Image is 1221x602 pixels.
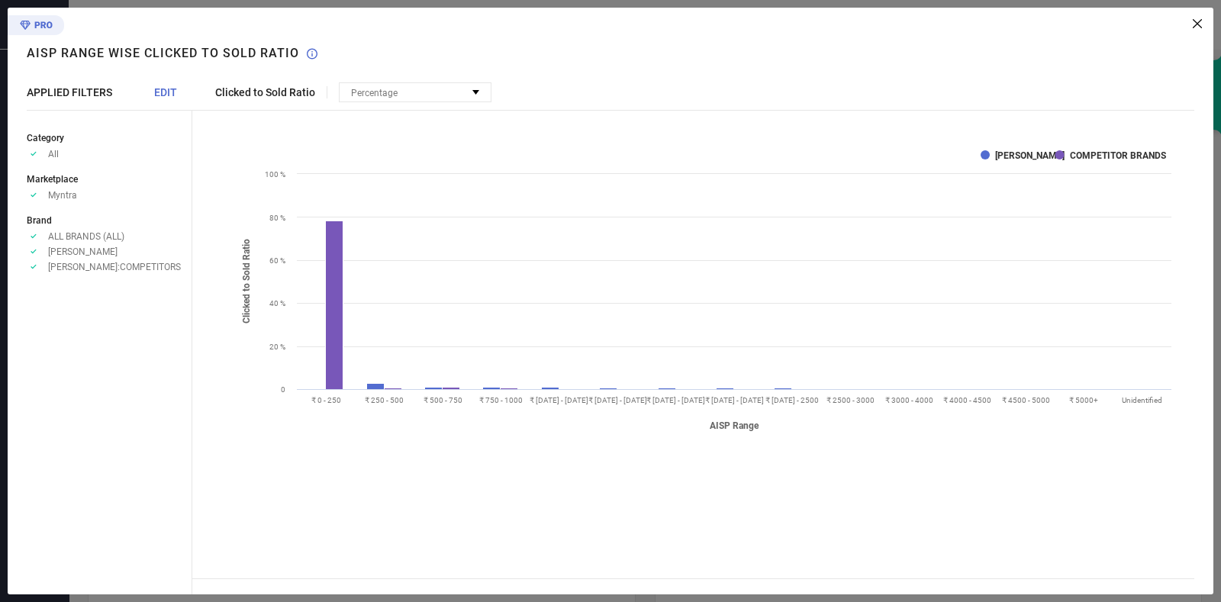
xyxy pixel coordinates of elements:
[8,15,64,38] div: Premium
[943,396,991,404] text: ₹ 4000 - 4500
[48,231,124,242] span: ALL BRANDS (ALL)
[530,396,588,404] text: ₹ [DATE] - [DATE]
[281,385,285,394] text: 0
[215,86,315,98] span: Clicked to Sold Ratio
[48,149,59,159] span: All
[27,46,299,60] h1: AISP Range wise Clicked to Sold Ratio
[1069,396,1098,404] text: ₹ 5000+
[27,174,78,185] span: Marketplace
[885,396,933,404] text: ₹ 3000 - 4000
[241,240,252,324] tspan: Clicked to Sold Ratio
[1002,396,1050,404] text: ₹ 4500 - 5000
[1122,396,1162,404] text: Unidentified
[826,396,875,404] text: ₹ 2500 - 3000
[27,215,52,226] span: Brand
[311,396,341,404] text: ₹ 0 - 250
[424,396,462,404] text: ₹ 500 - 750
[479,396,523,404] text: ₹ 750 - 1000
[48,190,77,201] span: Myntra
[588,396,647,404] text: ₹ [DATE] - [DATE]
[48,246,118,257] span: [PERSON_NAME]
[269,256,285,265] text: 60 %
[269,214,285,222] text: 80 %
[365,396,404,404] text: ₹ 250 - 500
[1070,150,1166,161] text: COMPETITOR BRANDS
[269,299,285,307] text: 40 %
[351,88,398,98] span: Percentage
[48,262,181,272] span: [PERSON_NAME]:COMPETITORS
[995,150,1065,161] text: [PERSON_NAME]
[27,86,112,98] span: APPLIED FILTERS
[765,396,819,404] text: ₹ [DATE] - 2500
[269,343,285,351] text: 20 %
[154,86,177,98] span: EDIT
[646,396,705,404] text: ₹ [DATE] - [DATE]
[705,396,764,404] text: ₹ [DATE] - [DATE]
[265,170,285,179] text: 100 %
[27,133,64,143] span: Category
[710,420,759,431] tspan: AISP Range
